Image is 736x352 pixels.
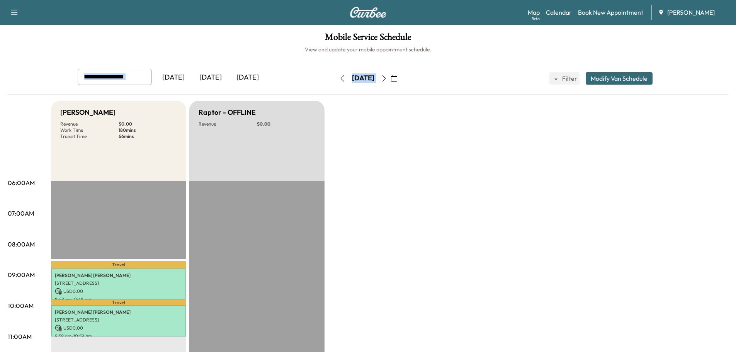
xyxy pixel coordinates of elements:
p: 9:59 am - 10:59 am [55,333,182,339]
p: 11:00AM [8,332,32,341]
p: $ 0.00 [119,121,177,127]
p: Revenue [199,121,257,127]
span: [PERSON_NAME] [667,8,715,17]
a: MapBeta [528,8,540,17]
a: Book New Appointment [578,8,643,17]
span: Filter [562,74,576,83]
h5: Raptor - OFFLINE [199,107,256,118]
p: Travel [51,261,186,269]
p: 08:00AM [8,240,35,249]
p: $ 0.00 [257,121,315,127]
p: Transit Time [60,133,119,139]
p: [STREET_ADDRESS] [55,280,182,286]
p: 07:00AM [8,209,34,218]
p: [STREET_ADDRESS] [55,317,182,323]
p: 66 mins [119,133,177,139]
button: Modify Van Schedule [586,72,653,85]
p: 10:00AM [8,301,34,310]
p: Revenue [60,121,119,127]
p: 06:00AM [8,178,35,187]
h6: View and update your mobile appointment schedule. [8,46,728,53]
p: 8:48 am - 9:48 am [55,296,182,303]
p: Travel [51,299,186,305]
h5: [PERSON_NAME] [60,107,116,118]
div: Beta [532,16,540,22]
p: [PERSON_NAME] [PERSON_NAME] [55,272,182,279]
div: [DATE] [229,69,266,87]
p: 09:00AM [8,270,35,279]
p: USD 0.00 [55,325,182,332]
div: [DATE] [352,73,374,83]
p: Work Time [60,127,119,133]
p: 180 mins [119,127,177,133]
p: USD 0.00 [55,288,182,295]
div: [DATE] [155,69,192,87]
div: [DATE] [192,69,229,87]
img: Curbee Logo [350,7,387,18]
p: [PERSON_NAME] [PERSON_NAME] [55,309,182,315]
a: Calendar [546,8,572,17]
h1: Mobile Service Schedule [8,32,728,46]
button: Filter [549,72,580,85]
